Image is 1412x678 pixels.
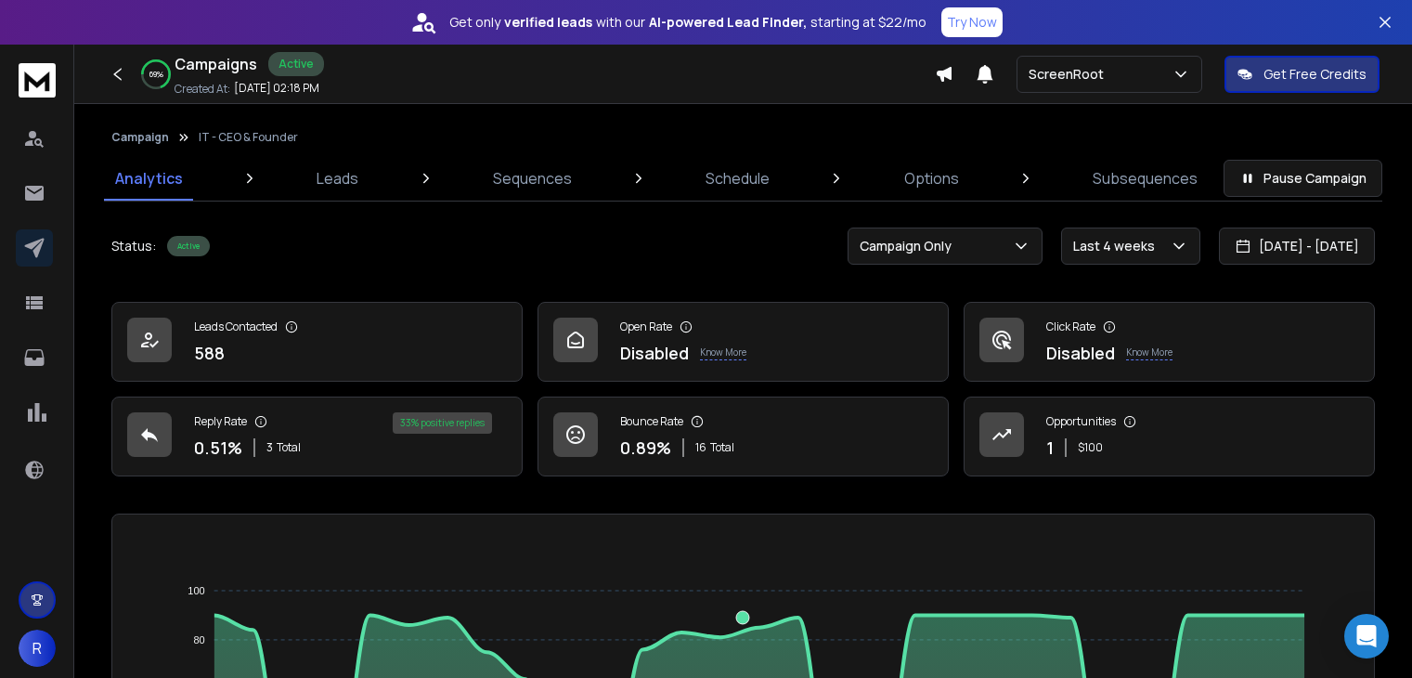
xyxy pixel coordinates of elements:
p: Get only with our starting at $22/mo [449,13,926,32]
button: R [19,630,56,667]
p: 1 [1046,435,1054,461]
p: [DATE] 02:18 PM [234,81,319,96]
a: Subsequences [1082,156,1209,201]
p: Bounce Rate [620,414,683,429]
p: Status: [111,237,156,255]
a: Sequences [482,156,583,201]
span: Total [277,440,301,455]
p: Opportunities [1046,414,1116,429]
a: Open RateDisabledKnow More [538,302,949,382]
a: Opportunities1$100 [964,397,1375,476]
p: ScreenRoot [1029,65,1111,84]
img: logo [19,63,56,98]
span: Total [710,440,734,455]
p: Click Rate [1046,319,1095,334]
div: 33 % positive replies [393,412,492,434]
a: Click RateDisabledKnow More [964,302,1375,382]
a: Leads [305,156,369,201]
div: Active [268,52,324,76]
button: Campaign [111,130,169,145]
p: 0.89 % [620,435,671,461]
tspan: 100 [188,585,205,596]
p: Campaign Only [860,237,959,255]
p: Try Now [947,13,997,32]
a: Bounce Rate0.89%16Total [538,397,949,476]
h1: Campaigns [175,53,257,75]
p: 588 [194,340,225,366]
p: Reply Rate [194,414,247,429]
p: Know More [1126,346,1172,360]
p: Get Free Credits [1263,65,1367,84]
p: Subsequences [1093,167,1198,189]
p: Leads [317,167,358,189]
div: Active [167,236,210,256]
p: Created At: [175,82,230,97]
a: Options [893,156,970,201]
strong: verified leads [504,13,592,32]
p: Leads Contacted [194,319,278,334]
p: 69 % [149,69,163,80]
p: Options [904,167,959,189]
p: Know More [700,346,746,360]
p: Last 4 weeks [1073,237,1162,255]
p: Schedule [706,167,770,189]
a: Analytics [104,156,194,201]
p: $ 100 [1078,440,1103,455]
tspan: 80 [194,634,205,645]
p: Open Rate [620,319,672,334]
a: Leads Contacted588 [111,302,523,382]
p: IT - CEO & Founder [199,130,298,145]
button: [DATE] - [DATE] [1219,228,1375,265]
span: 3 [266,440,273,455]
div: Open Intercom Messenger [1344,614,1389,658]
a: Reply Rate0.51%3Total33% positive replies [111,397,523,476]
p: Sequences [493,167,572,189]
p: Disabled [620,340,689,366]
a: Schedule [694,156,781,201]
button: Get Free Credits [1224,56,1380,93]
button: Pause Campaign [1224,160,1382,197]
p: Analytics [115,167,183,189]
span: 16 [695,440,706,455]
button: Try Now [941,7,1003,37]
p: 0.51 % [194,435,242,461]
strong: AI-powered Lead Finder, [649,13,807,32]
p: Disabled [1046,340,1115,366]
